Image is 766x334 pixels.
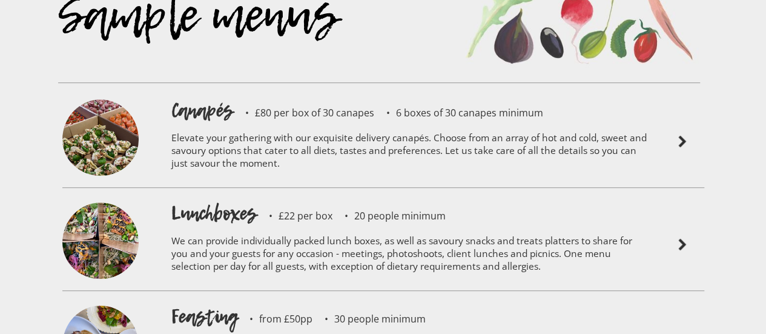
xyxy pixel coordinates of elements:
[237,314,312,324] p: from £50pp
[374,108,543,118] p: 6 boxes of 30 canapes minimum
[58,8,453,82] div: Sample menus
[171,303,237,330] h1: Feasting
[312,314,426,324] p: 30 people minimum
[171,124,650,181] p: Elevate your gathering with our exquisite delivery canapés. Choose from an array of hot and cold,...
[171,227,650,284] p: We can provide individually packed lunch boxes, as well as savoury snacks and treats platters to ...
[171,200,257,227] h1: Lunchboxes
[332,211,446,221] p: 20 people minimum
[257,211,332,221] p: £22 per box
[233,108,374,118] p: £80 per box of 30 canapes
